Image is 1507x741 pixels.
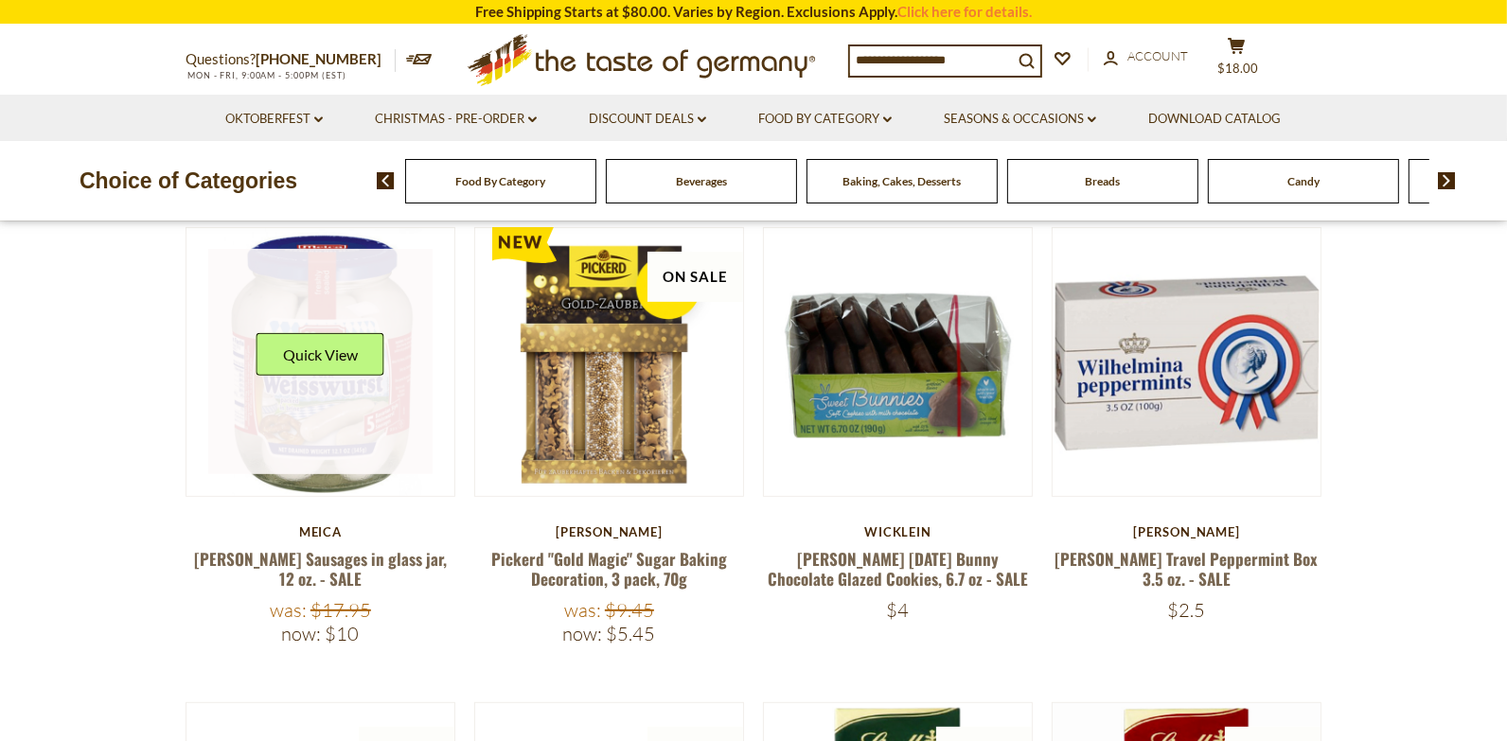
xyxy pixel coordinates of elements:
[1208,37,1265,84] button: $18.00
[606,622,655,645] span: $5.45
[944,109,1096,130] a: Seasons & Occasions
[1287,174,1320,188] a: Candy
[194,547,447,591] a: [PERSON_NAME] Sausages in glass jar, 12 oz. - SALE
[843,174,962,188] a: Baking, Cakes, Desserts
[186,47,396,72] p: Questions?
[281,622,321,645] label: Now:
[186,228,454,496] img: Meica Weisswurst Sausages in glass jar, 12 oz. - SALE
[225,109,323,130] a: Oktoberfest
[256,50,381,67] a: [PHONE_NUMBER]
[1052,524,1321,539] div: [PERSON_NAME]
[475,228,743,496] img: Pickerd "Gold Magic" Sugar Baking Decoration, 3 pack, 70g
[605,598,654,622] span: $9.45
[325,622,359,645] span: $10
[1127,48,1188,63] span: Account
[186,70,346,80] span: MON - FRI, 9:00AM - 5:00PM (EST)
[186,524,455,539] div: Meica
[676,174,727,188] a: Beverages
[270,598,307,622] label: Was:
[310,598,371,622] span: $17.95
[1053,228,1321,496] img: Wilhelmina Travel Peppermint Box 3.5 oz. - SALE
[474,524,744,539] div: [PERSON_NAME]
[257,333,384,376] button: Quick View
[377,172,395,189] img: previous arrow
[768,547,1028,591] a: [PERSON_NAME] [DATE] Bunny Chocolate Glazed Cookies, 6.7 oz - SALE
[1148,109,1281,130] a: Download Catalog
[763,524,1033,539] div: Wicklein
[764,228,1032,496] img: Wicklein Easter Bunny Chocolate Glazed Cookies, 6.7 oz - SALE
[375,109,537,130] a: Christmas - PRE-ORDER
[456,174,546,188] a: Food By Category
[1055,547,1319,591] a: [PERSON_NAME] Travel Peppermint Box 3.5 oz. - SALE
[491,547,727,591] a: Pickerd "Gold Magic" Sugar Baking Decoration, 3 pack, 70g
[589,109,706,130] a: Discount Deals
[758,109,892,130] a: Food By Category
[564,598,601,622] label: Was:
[1104,46,1188,67] a: Account
[1168,598,1206,622] span: $2.5
[887,598,910,622] span: $4
[1218,61,1259,76] span: $18.00
[562,622,602,645] label: Now:
[1438,172,1456,189] img: next arrow
[897,3,1032,20] a: Click here for details.
[1086,174,1121,188] a: Breads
